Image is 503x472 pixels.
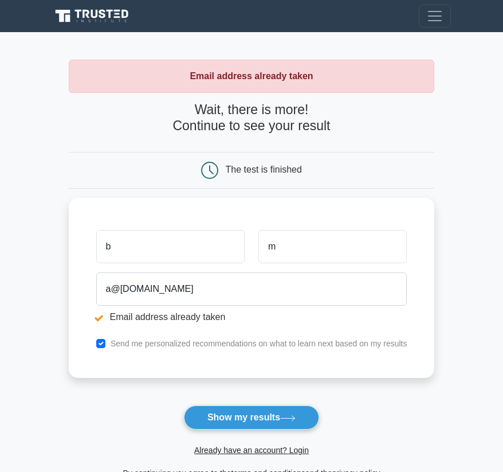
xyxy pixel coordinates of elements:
[258,230,407,263] input: Last name
[96,272,407,306] input: Email
[190,71,313,81] strong: Email address already taken
[96,230,245,263] input: First name
[69,102,435,134] h4: Wait, there is more! Continue to see your result
[419,5,451,28] button: Toggle navigation
[111,339,407,348] label: Send me personalized recommendations on what to learn next based on my results
[184,405,319,430] button: Show my results
[194,446,309,455] a: Already have an account? Login
[226,165,302,174] div: The test is finished
[96,310,407,324] li: Email address already taken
